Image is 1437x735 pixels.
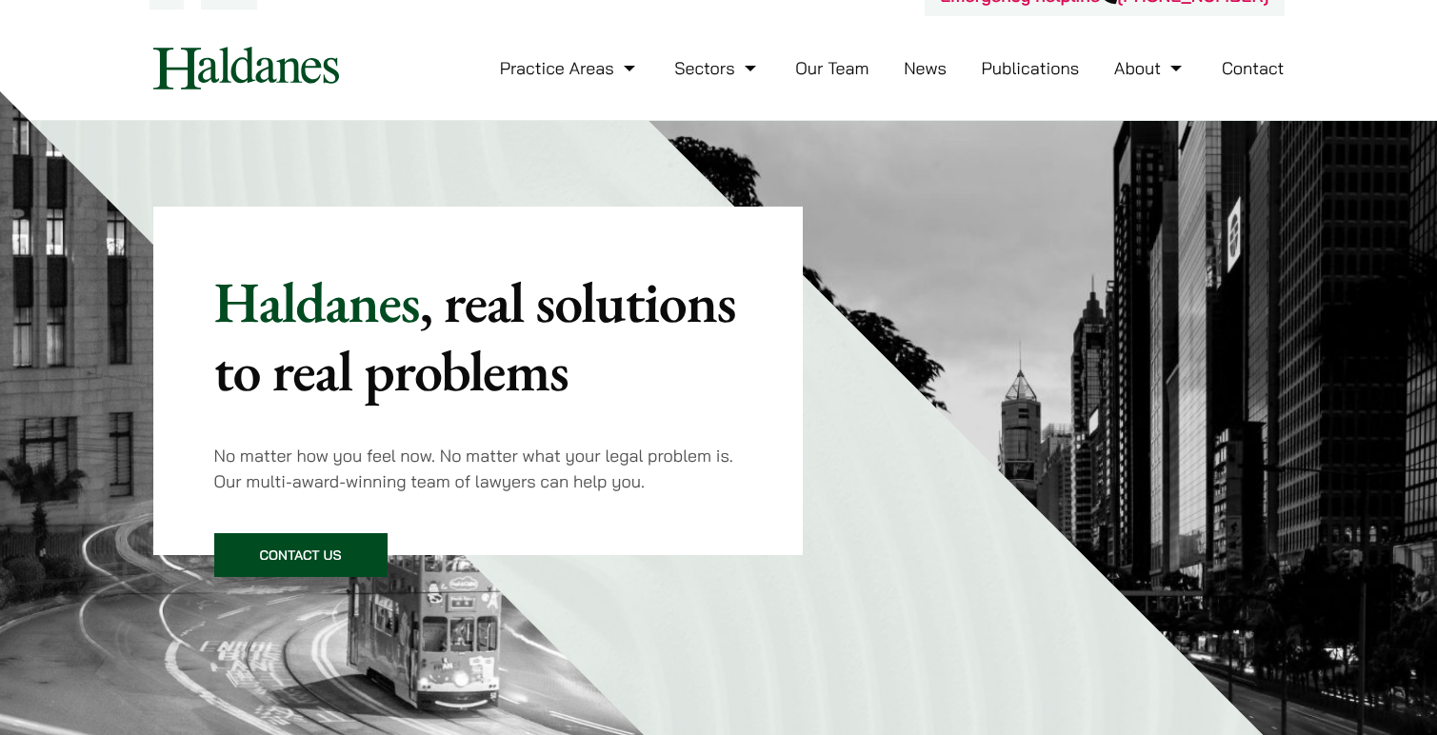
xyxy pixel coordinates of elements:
[674,57,760,79] a: Sectors
[1222,57,1285,79] a: Contact
[153,47,339,89] img: Logo of Haldanes
[982,57,1080,79] a: Publications
[904,57,947,79] a: News
[500,57,640,79] a: Practice Areas
[1114,57,1187,79] a: About
[214,443,743,494] p: No matter how you feel now. No matter what your legal problem is. Our multi-award-winning team of...
[795,57,868,79] a: Our Team
[214,265,736,407] mark: , real solutions to real problems
[214,268,743,405] p: Haldanes
[214,533,388,577] a: Contact Us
